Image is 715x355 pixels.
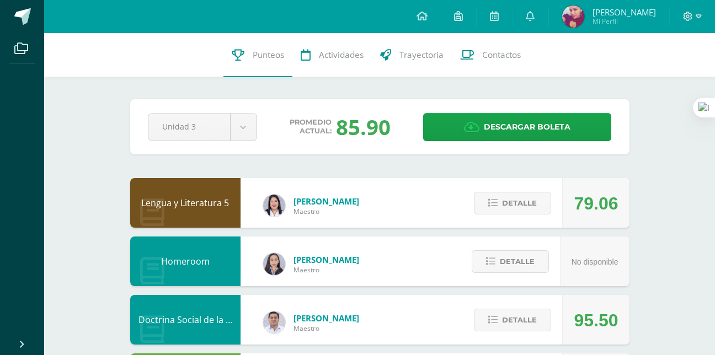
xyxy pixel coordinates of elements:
span: Actividades [319,49,364,61]
span: [PERSON_NAME] [593,7,656,18]
span: Descargar boleta [484,114,570,141]
span: Contactos [482,49,521,61]
span: Punteos [253,49,284,61]
button: Detalle [474,309,551,331]
span: Trayectoria [399,49,444,61]
span: Detalle [502,310,537,330]
span: [PERSON_NAME] [294,313,359,324]
div: Homeroom [130,236,241,286]
a: Unidad 3 [148,114,257,141]
button: Detalle [474,192,551,214]
div: 95.50 [574,295,618,345]
img: 15aaa72b904403ebb7ec886ca542c491.png [263,311,285,334]
a: Punteos [223,33,292,77]
span: Maestro [294,207,359,216]
div: 79.06 [574,179,618,228]
div: Lengua y Literatura 5 [130,178,241,228]
img: fd1196377973db38ffd7ffd912a4bf7e.png [263,195,285,217]
span: Mi Perfil [593,17,656,26]
span: Maestro [294,265,359,275]
span: [PERSON_NAME] [294,196,359,207]
a: Actividades [292,33,372,77]
div: Doctrina Social de la Iglesia [130,295,241,345]
a: Contactos [452,33,529,77]
span: Detalle [500,251,535,272]
div: 85.90 [336,112,391,141]
span: Maestro [294,324,359,333]
a: Trayectoria [372,33,452,77]
span: [PERSON_NAME] [294,254,359,265]
span: Unidad 3 [162,114,216,139]
span: Detalle [502,193,537,213]
img: 56fa8ae54895f260aaa680a71fb556c5.png [562,6,584,28]
a: Descargar boleta [423,113,611,141]
button: Detalle [472,250,549,273]
span: No disponible [572,257,618,266]
span: Promedio actual: [290,118,332,136]
img: 35694fb3d471466e11a043d39e0d13e5.png [263,253,285,275]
